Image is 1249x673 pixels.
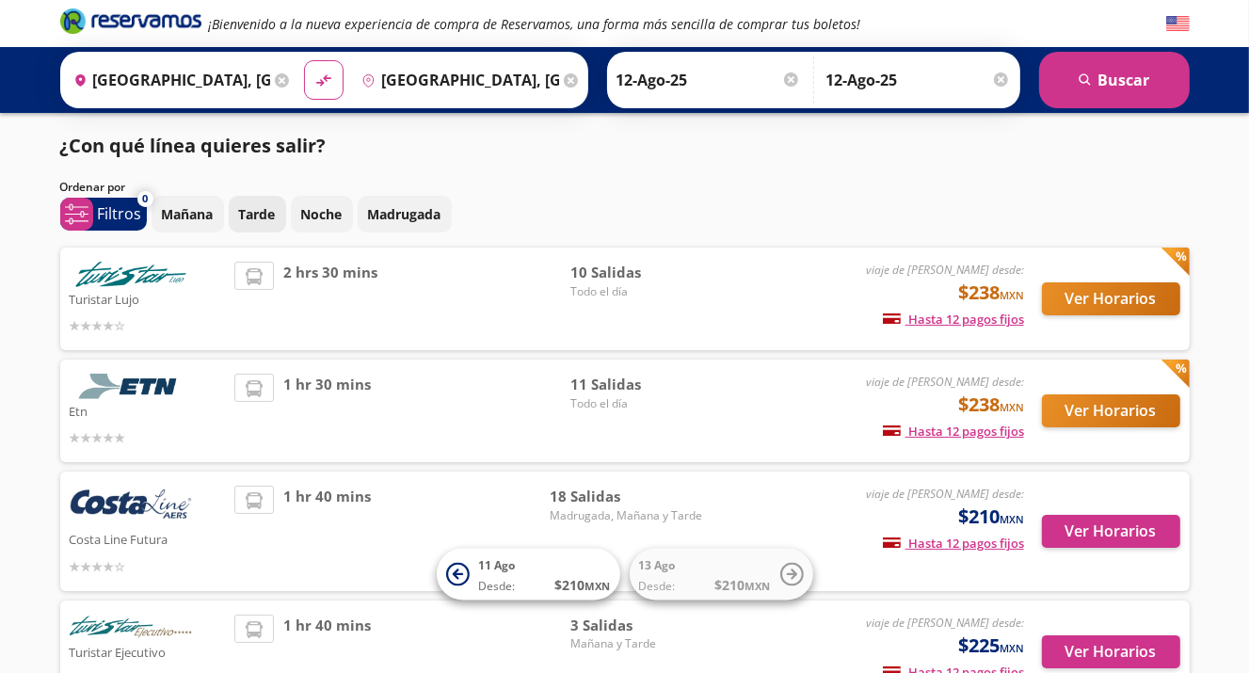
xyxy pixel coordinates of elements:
p: Turistar Lujo [70,287,226,310]
em: viaje de [PERSON_NAME] desde: [866,374,1024,390]
p: Turistar Ejecutivo [70,640,226,663]
button: Ver Horarios [1042,394,1180,427]
span: Hasta 12 pagos fijos [883,423,1024,440]
span: 18 Salidas [550,486,702,507]
small: MXN [585,580,611,594]
span: Todo el día [570,283,702,300]
img: Turistar Lujo [70,262,192,287]
button: 13 AgoDesde:$210MXN [630,549,813,601]
button: 0Filtros [60,198,147,231]
p: Ordenar por [60,179,126,196]
span: 3 Salidas [570,615,702,636]
i: Brand Logo [60,7,201,35]
span: $238 [958,391,1024,419]
button: Noche [291,196,353,232]
span: 1 hr 40 mins [283,486,371,577]
span: Hasta 12 pagos fijos [883,311,1024,328]
span: $238 [958,279,1024,307]
span: Todo el día [570,395,702,412]
em: ¡Bienvenido a la nueva experiencia de compra de Reservamos, una forma más sencilla de comprar tus... [209,15,861,33]
button: Ver Horarios [1042,635,1180,668]
span: 11 Salidas [570,374,702,395]
button: Tarde [229,196,286,232]
input: Buscar Destino [354,56,559,104]
em: viaje de [PERSON_NAME] desde: [866,262,1024,278]
img: Etn [70,374,192,399]
img: Costa Line Futura [70,486,192,527]
button: Buscar [1039,52,1190,108]
span: Desde: [639,579,676,596]
small: MXN [1000,288,1024,302]
span: 10 Salidas [570,262,702,283]
p: Tarde [239,204,276,224]
input: Opcional [826,56,1011,104]
p: Madrugada [368,204,441,224]
span: Madrugada, Mañana y Tarde [550,507,702,524]
p: Costa Line Futura [70,527,226,550]
span: Mañana y Tarde [570,635,702,652]
em: viaje de [PERSON_NAME] desde: [866,486,1024,502]
span: $210 [958,503,1024,531]
p: Noche [301,204,343,224]
span: 2 hrs 30 mins [283,262,377,336]
input: Elegir Fecha [616,56,801,104]
button: Madrugada [358,196,452,232]
input: Buscar Origen [66,56,271,104]
p: Filtros [98,202,142,225]
small: MXN [1000,400,1024,414]
span: Hasta 12 pagos fijos [883,535,1024,552]
small: MXN [1000,641,1024,655]
span: 1 hr 30 mins [283,374,371,448]
p: Etn [70,399,226,422]
p: Mañana [162,204,214,224]
button: Ver Horarios [1042,515,1180,548]
button: Mañana [152,196,224,232]
span: 0 [142,191,148,207]
span: $ 210 [555,576,611,596]
small: MXN [1000,512,1024,526]
img: Turistar Ejecutivo [70,615,192,640]
em: viaje de [PERSON_NAME] desde: [866,615,1024,631]
small: MXN [745,580,771,594]
p: ¿Con qué línea quieres salir? [60,132,327,160]
span: $225 [958,632,1024,660]
button: English [1166,12,1190,36]
button: 11 AgoDesde:$210MXN [437,549,620,601]
span: 13 Ago [639,558,676,574]
a: Brand Logo [60,7,201,40]
span: $ 210 [715,576,771,596]
span: 11 Ago [479,558,516,574]
button: Ver Horarios [1042,282,1180,315]
span: Desde: [479,579,516,596]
